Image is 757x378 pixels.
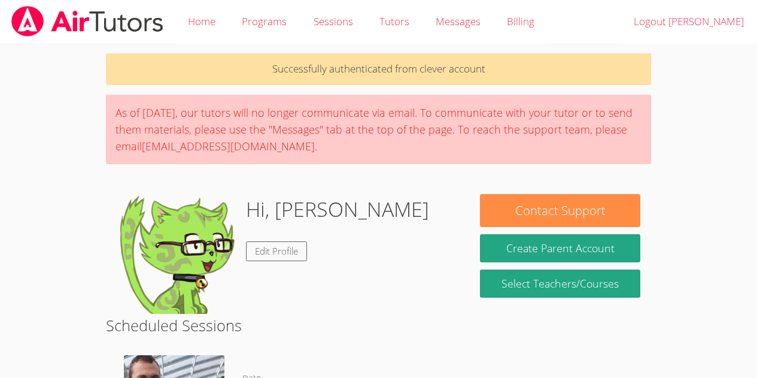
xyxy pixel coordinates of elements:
[117,194,236,314] img: default.png
[246,241,307,261] a: Edit Profile
[480,270,640,298] a: Select Teachers/Courses
[106,95,651,164] div: As of [DATE], our tutors will no longer communicate via email. To communicate with your tutor or ...
[480,194,640,227] button: Contact Support
[106,53,651,85] p: Successfully authenticated from clever account
[436,14,481,28] span: Messages
[106,314,651,337] h2: Scheduled Sessions
[246,194,429,225] h1: Hi, [PERSON_NAME]
[480,234,640,262] button: Create Parent Account
[10,6,165,37] img: airtutors_banner-c4298cdbf04f3fff15de1276eac7730deb9818008684d7c2e4769d2f7ddbe033.png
